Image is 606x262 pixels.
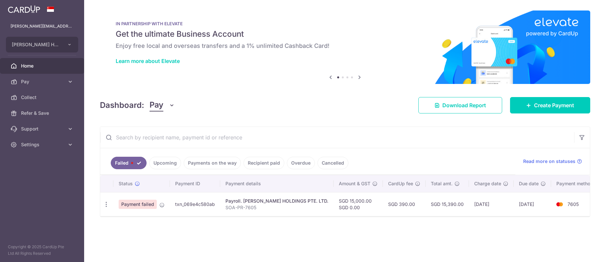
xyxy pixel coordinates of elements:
h4: Dashboard: [100,99,144,111]
img: Bank Card [553,200,566,208]
span: Total amt. [431,180,453,187]
td: txn_069e4c580ab [170,192,220,216]
th: Payment ID [170,175,220,192]
h5: Get the ultimate Business Account [116,29,574,39]
span: Refer & Save [21,110,64,116]
div: Payroll. [PERSON_NAME] HOLDINGS PTE. LTD. [225,198,328,204]
span: Status [119,180,133,187]
button: [PERSON_NAME] HOLDINGS PTE. LTD. [6,37,78,52]
p: [PERSON_NAME][EMAIL_ADDRESS][DOMAIN_NAME] [11,23,74,30]
span: Download Report [442,101,486,109]
a: Learn more about Elevate [116,58,180,64]
td: SGD 15,000.00 SGD 0.00 [334,192,383,216]
a: Read more on statuses [523,158,582,165]
a: Create Payment [510,97,590,113]
img: CardUp [8,5,40,13]
td: SGD 390.00 [383,192,426,216]
a: Upcoming [149,157,181,169]
input: Search by recipient name, payment id or reference [100,127,574,148]
p: IN PARTNERSHIP WITH ELEVATE [116,21,574,26]
a: Payments on the way [184,157,241,169]
span: Pay [150,99,163,111]
span: Pay [21,78,64,85]
th: Payment method [551,175,601,192]
span: Payment failed [119,200,157,209]
td: [DATE] [469,192,514,216]
span: Home [21,63,64,69]
a: Recipient paid [244,157,284,169]
a: Cancelled [317,157,348,169]
td: [DATE] [514,192,551,216]
p: SOA-PR-7605 [225,204,328,211]
td: SGD 15,390.00 [426,192,469,216]
span: Amount & GST [339,180,370,187]
span: Charge date [474,180,501,187]
span: Due date [519,180,539,187]
h6: Enjoy free local and overseas transfers and a 1% unlimited Cashback Card! [116,42,574,50]
button: Pay [150,99,175,111]
span: 7605 [568,201,579,207]
span: CardUp fee [388,180,413,187]
th: Payment details [220,175,334,192]
span: Collect [21,94,64,101]
a: Failed [111,157,147,169]
a: Overdue [287,157,315,169]
span: Create Payment [534,101,574,109]
img: Renovation banner [100,10,590,84]
span: Settings [21,141,64,148]
span: [PERSON_NAME] HOLDINGS PTE. LTD. [12,41,60,48]
span: Read more on statuses [523,158,575,165]
span: Support [21,126,64,132]
a: Download Report [418,97,502,113]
